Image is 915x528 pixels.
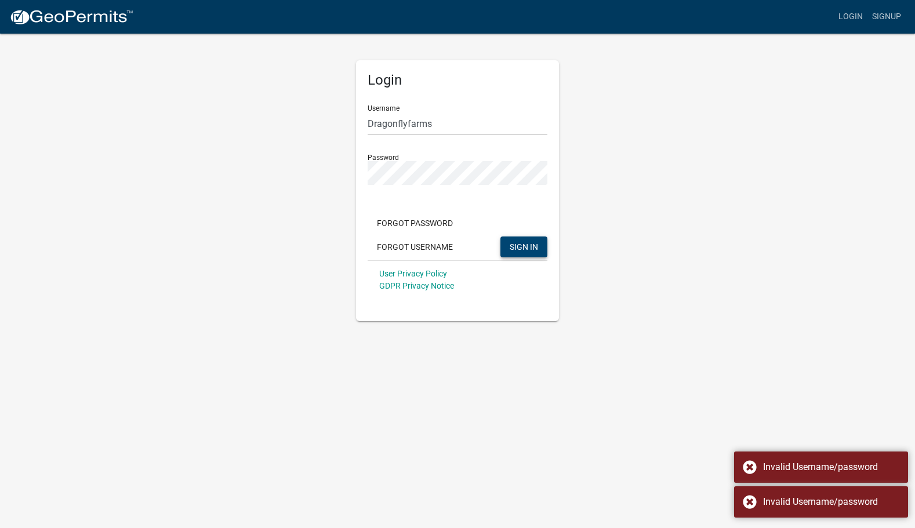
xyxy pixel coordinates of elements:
button: SIGN IN [500,236,547,257]
div: Invalid Username/password [763,460,899,474]
a: Login [834,6,867,28]
a: GDPR Privacy Notice [379,281,454,290]
h5: Login [368,72,547,89]
button: Forgot Password [368,213,462,234]
a: Signup [867,6,906,28]
button: Forgot Username [368,236,462,257]
div: Invalid Username/password [763,495,899,509]
a: User Privacy Policy [379,269,447,278]
span: SIGN IN [510,242,538,251]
